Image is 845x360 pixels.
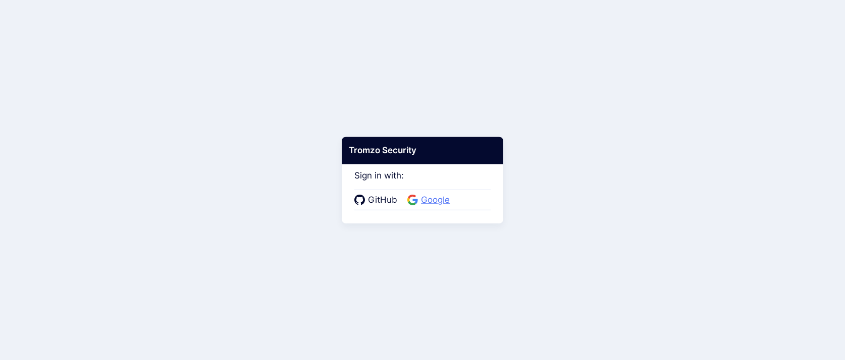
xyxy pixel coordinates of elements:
div: Tromzo Security [342,137,503,164]
span: GitHub [365,194,400,207]
a: Google [407,194,453,207]
div: Sign in with: [354,157,491,210]
a: GitHub [354,194,400,207]
span: Google [418,194,453,207]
